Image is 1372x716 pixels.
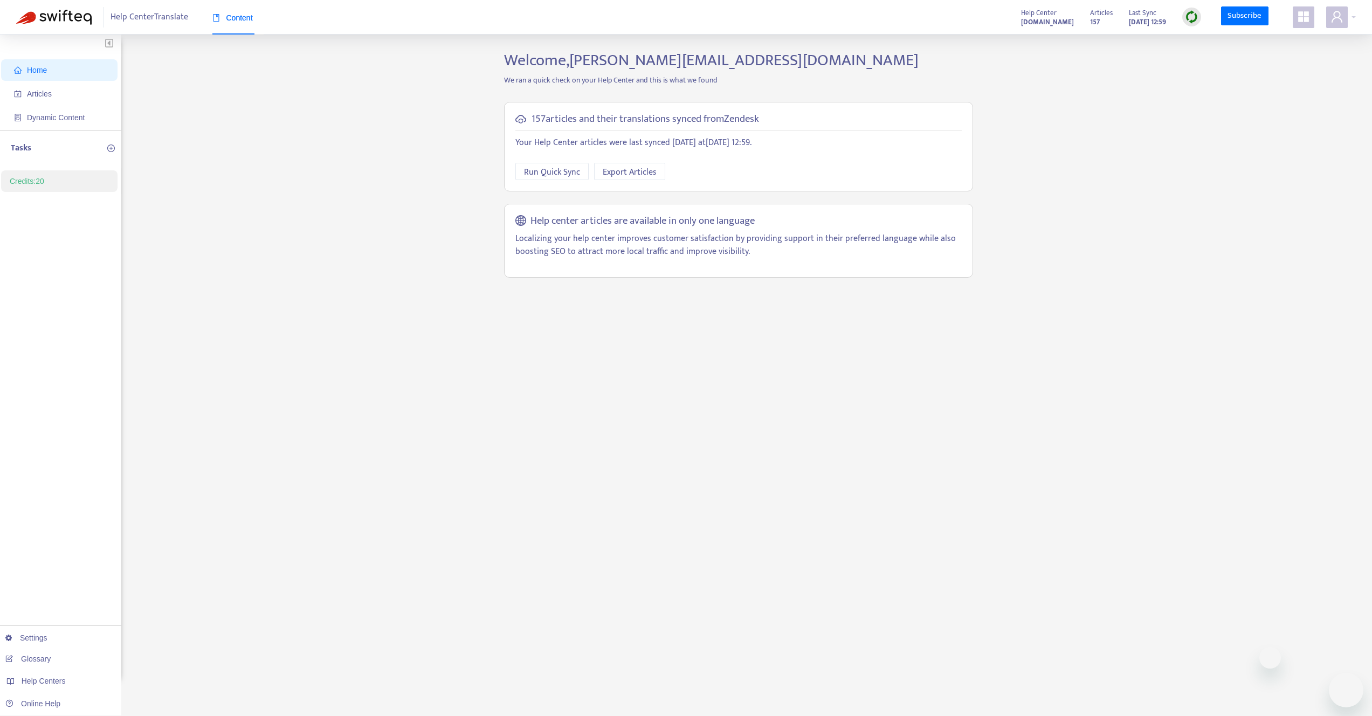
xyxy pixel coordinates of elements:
a: Credits:20 [10,177,44,185]
a: [DOMAIN_NAME] [1021,16,1074,28]
span: book [212,14,220,22]
a: Online Help [5,699,60,708]
span: Welcome, [PERSON_NAME][EMAIL_ADDRESS][DOMAIN_NAME] [504,47,919,74]
iframe: Button to launch messaging window [1329,673,1363,707]
strong: 157 [1090,16,1100,28]
span: Articles [1090,7,1113,19]
button: Run Quick Sync [515,163,589,180]
span: account-book [14,90,22,98]
span: user [1330,10,1343,23]
span: global [515,215,526,228]
h5: Help center articles are available in only one language [530,215,755,228]
span: cloud-sync [515,114,526,125]
a: Settings [5,634,47,642]
span: container [14,114,22,121]
p: We ran a quick check on your Help Center and this is what we found [496,74,981,86]
a: Subscribe [1221,6,1268,26]
span: Articles [27,89,52,98]
p: Tasks [11,142,31,155]
span: Run Quick Sync [524,166,580,179]
span: Export Articles [603,166,657,179]
span: Home [27,66,47,74]
span: Help Centers [22,677,66,685]
span: Help Center Translate [111,7,188,27]
p: Your Help Center articles were last synced [DATE] at [DATE] 12:59 . [515,136,962,149]
button: Export Articles [594,163,665,180]
span: Help Center [1021,7,1057,19]
span: home [14,66,22,74]
span: Content [212,13,253,22]
img: sync.dc5367851b00ba804db3.png [1185,10,1198,24]
span: appstore [1297,10,1310,23]
p: Localizing your help center improves customer satisfaction by providing support in their preferre... [515,232,962,258]
img: Swifteq [16,10,92,25]
h5: 157 articles and their translations synced from Zendesk [532,113,759,126]
span: Last Sync [1129,7,1156,19]
span: Dynamic Content [27,113,85,122]
span: plus-circle [107,144,115,152]
a: Glossary [5,655,51,663]
strong: [DATE] 12:59 [1129,16,1166,28]
iframe: Close message [1259,647,1281,669]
